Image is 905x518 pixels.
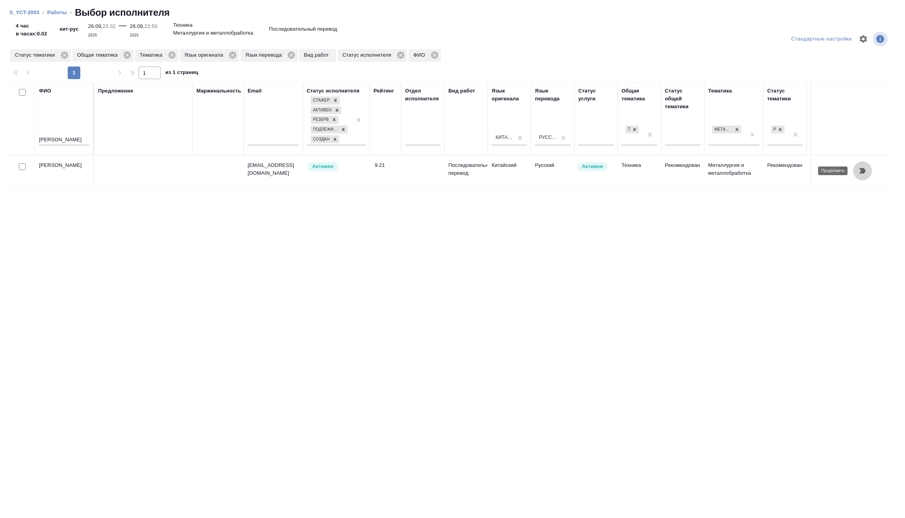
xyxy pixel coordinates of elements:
[311,116,330,124] div: Резерв
[665,87,700,111] div: Статус общей тематики
[771,126,776,134] div: Рекомендован
[767,87,803,103] div: Статус тематики
[496,134,514,141] div: Китайский
[307,161,366,172] div: Рядовой исполнитель: назначай с учетом рейтинга
[144,23,157,29] p: 23:50
[35,157,94,185] td: [PERSON_NAME]
[16,22,47,30] p: 4 час
[405,87,440,103] div: Отдел исполнителя
[311,96,331,105] div: Стажер
[130,23,144,29] p: 26.09,
[492,87,527,103] div: Язык оригинала
[9,6,896,19] nav: breadcrumb
[311,126,339,134] div: Подлежит внедрению
[304,51,331,59] p: Вид работ
[245,51,285,59] p: Язык перевода
[98,87,133,95] div: Предложение
[448,87,475,95] div: Вид работ
[535,87,570,103] div: Язык перевода
[310,125,348,135] div: Стажер, Активен, Резерв, Подлежит внедрению, Создан
[531,157,574,185] td: Русский
[9,9,39,15] a: S_YCT-2053
[409,49,441,62] div: ФИО
[661,157,704,185] td: Рекомендован
[10,49,71,62] div: Статус тематики
[103,23,116,29] p: 23:32
[196,87,241,95] div: Маржинальность
[578,87,614,103] div: Статус услуги
[311,106,333,115] div: Активен
[310,135,340,144] div: Стажер, Активен, Резерв, Подлежит внедрению, Создан
[248,161,299,177] p: [EMAIL_ADDRESS][DOMAIN_NAME]
[448,161,484,177] p: Последовательный перевод
[539,134,557,141] div: Русский
[310,105,342,115] div: Стажер, Активен, Резерв, Подлежит внедрению, Создан
[625,125,640,135] div: Техника
[582,163,603,170] p: Активен
[789,33,854,45] div: split button
[310,96,341,105] div: Стажер, Активен, Резерв, Подлежит внедрению, Создан
[19,163,26,170] input: Выбери исполнителей, чтобы отправить приглашение на работу
[269,25,337,33] p: Последовательный перевод
[708,87,732,95] div: Тематика
[622,87,657,103] div: Общая тематика
[70,9,72,17] li: ‹
[72,49,133,62] div: Общая тематика
[873,31,889,46] span: Посмотреть информацию
[488,157,531,185] td: Китайский
[770,125,785,135] div: Рекомендован
[39,87,51,95] div: ФИО
[77,51,120,59] p: Общая тематика
[88,23,103,29] p: 26.09,
[763,157,807,185] td: Рекомендован
[15,51,58,59] p: Статус тематики
[312,163,333,170] p: Активен
[375,161,397,169] div: 9.21
[47,9,67,15] a: Работы
[165,68,198,79] span: из 1 страниц
[75,6,170,19] h2: Выбор исполнителя
[626,126,630,134] div: Техника
[854,30,873,48] span: Настроить таблицу
[185,51,226,59] p: Язык оригинала
[119,19,127,39] div: —
[342,51,394,59] p: Статус исполнителя
[708,161,759,177] p: Металлургия и металлобработка
[140,51,165,59] p: Тематика
[43,9,44,17] li: ‹
[711,125,742,135] div: Металлургия и металлобработка
[311,135,331,144] div: Создан
[374,87,394,95] div: Рейтинг
[135,49,178,62] div: Тематика
[338,49,407,62] div: Статус исполнителя
[310,115,339,125] div: Стажер, Активен, Резерв, Подлежит внедрению, Создан
[618,157,661,185] td: Техника
[307,87,359,95] div: Статус исполнителя
[180,49,239,62] div: Язык оригинала
[248,87,261,95] div: Email
[241,49,298,62] div: Язык перевода
[173,21,192,29] p: Техника
[712,126,733,134] div: Металлургия и металлобработка
[413,51,428,59] p: ФИО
